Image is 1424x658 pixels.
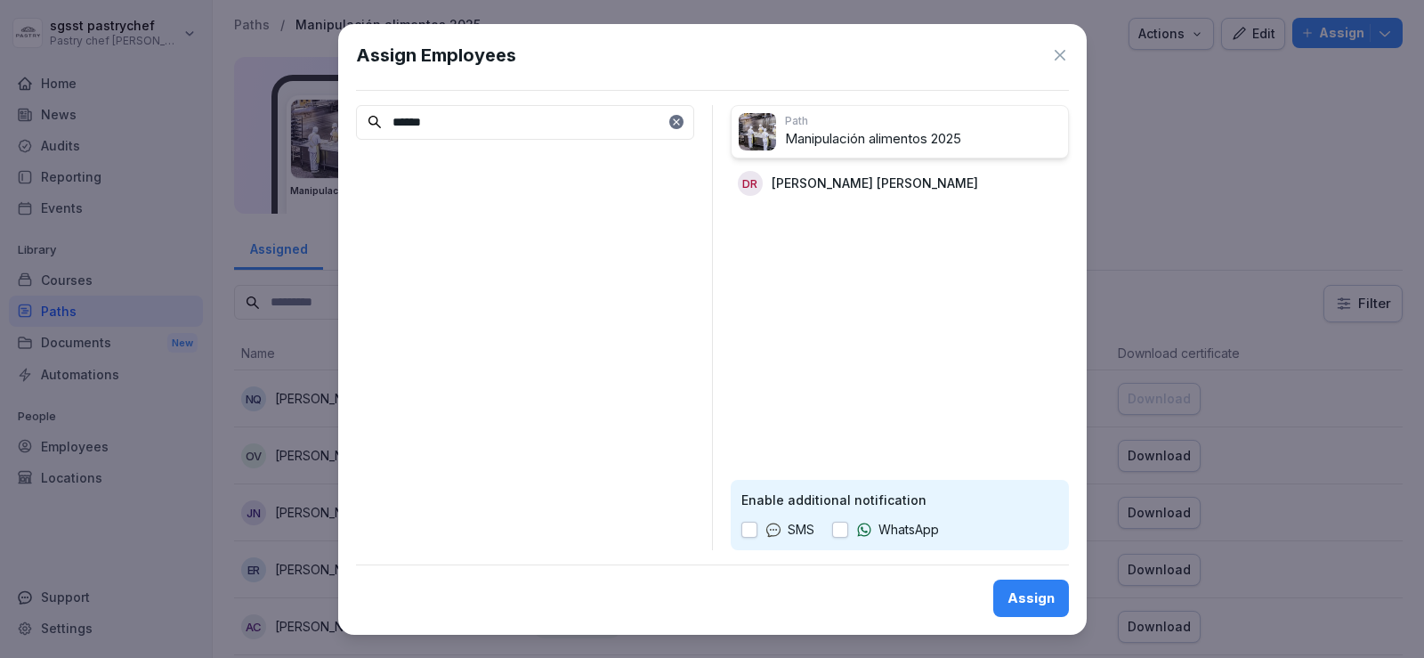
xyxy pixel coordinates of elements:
[738,171,763,196] div: DR
[993,580,1069,617] button: Assign
[785,129,1061,150] p: Manipulación alimentos 2025
[878,520,939,540] p: WhatsApp
[772,174,978,192] p: [PERSON_NAME] [PERSON_NAME]
[1007,589,1055,608] div: Assign
[788,520,814,540] p: SMS
[741,491,1058,509] p: Enable additional notification
[785,113,1061,129] p: Path
[356,42,516,69] h1: Assign Employees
